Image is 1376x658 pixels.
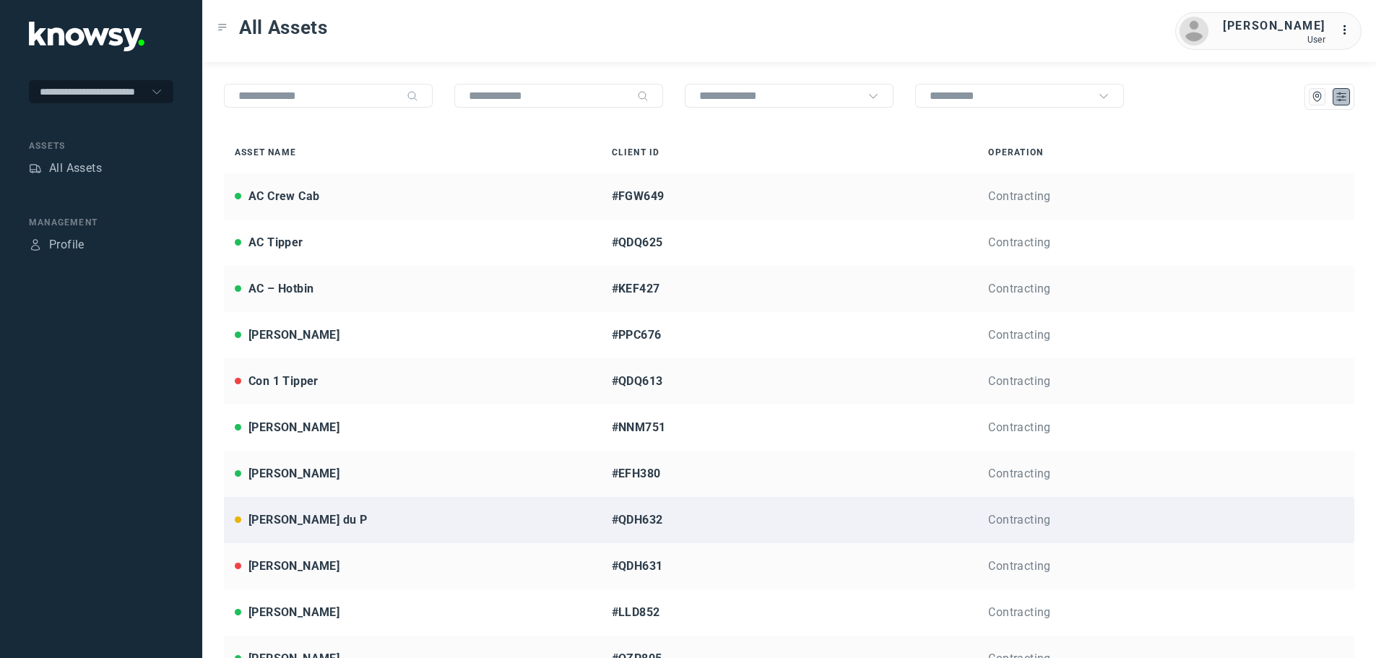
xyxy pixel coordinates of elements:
[612,234,967,251] div: #QDQ625
[248,234,303,251] div: AC Tipper
[612,604,967,621] div: #LLD852
[224,497,1354,543] a: [PERSON_NAME] du P#QDH632Contracting
[612,511,967,529] div: #QDH632
[239,14,328,40] span: All Assets
[29,238,42,251] div: Profile
[248,465,339,482] div: [PERSON_NAME]
[248,326,339,344] div: [PERSON_NAME]
[224,404,1354,451] a: [PERSON_NAME]#NNM751Contracting
[224,173,1354,220] a: AC Crew Cab#FGW649Contracting
[612,326,967,344] div: #PPC676
[248,373,319,390] div: Con 1 Tipper
[248,558,339,575] div: [PERSON_NAME]
[612,419,967,436] div: #NNM751
[29,139,173,152] div: Assets
[217,22,228,33] div: Toggle Menu
[248,511,367,529] div: [PERSON_NAME] du P
[224,358,1354,404] a: Con 1 Tipper#QDQ613Contracting
[988,326,1343,344] div: Contracting
[1340,22,1357,39] div: :
[248,604,339,621] div: [PERSON_NAME]
[612,558,967,575] div: #QDH631
[49,236,85,254] div: Profile
[988,188,1343,205] div: Contracting
[988,373,1343,390] div: Contracting
[224,220,1354,266] a: AC Tipper#QDQ625Contracting
[248,280,313,298] div: AC – Hotbin
[29,22,144,51] img: Application Logo
[224,312,1354,358] a: [PERSON_NAME]#PPC676Contracting
[988,465,1343,482] div: Contracting
[612,280,967,298] div: #KEF427
[29,162,42,175] div: Assets
[988,146,1343,159] div: Operation
[248,188,319,205] div: AC Crew Cab
[988,280,1343,298] div: Contracting
[988,558,1343,575] div: Contracting
[248,419,339,436] div: [PERSON_NAME]
[235,146,590,159] div: Asset Name
[224,451,1354,497] a: [PERSON_NAME]#EFH380Contracting
[1341,25,1355,35] tspan: ...
[1340,22,1357,41] div: :
[988,511,1343,529] div: Contracting
[1180,17,1208,46] img: avatar.png
[407,90,418,102] div: Search
[224,589,1354,636] a: [PERSON_NAME]#LLD852Contracting
[988,604,1343,621] div: Contracting
[612,146,967,159] div: Client ID
[29,216,173,229] div: Management
[224,543,1354,589] a: [PERSON_NAME]#QDH631Contracting
[612,373,967,390] div: #QDQ613
[29,236,85,254] a: ProfileProfile
[1223,35,1325,45] div: User
[612,188,967,205] div: #FGW649
[1335,90,1348,103] div: List
[224,266,1354,312] a: AC – Hotbin#KEF427Contracting
[988,234,1343,251] div: Contracting
[29,160,102,177] a: AssetsAll Assets
[1223,17,1325,35] div: [PERSON_NAME]
[1311,90,1324,103] div: Map
[637,90,649,102] div: Search
[49,160,102,177] div: All Assets
[612,465,967,482] div: #EFH380
[988,419,1343,436] div: Contracting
